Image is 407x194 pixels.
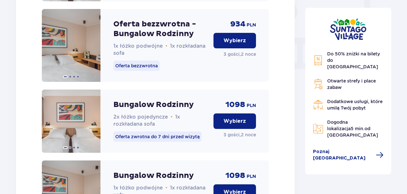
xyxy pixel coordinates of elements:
img: Oferta bezzwrotna - Bungalow Rodzinny [42,9,100,82]
p: Wybierz [223,37,246,44]
p: PLN [247,102,256,109]
p: PLN [247,173,256,180]
span: • [166,185,167,191]
span: 1x łóżko podwójne [113,185,163,191]
span: Do 50% zniżki na bilety do [GEOGRAPHIC_DATA] [327,51,380,69]
span: • [171,114,173,120]
span: • [166,43,167,49]
p: Oferta bezzwrotna [113,61,160,71]
span: Otwarte strefy i place zabaw [327,78,376,90]
span: 5 min. [351,126,364,131]
p: Oferta bezzwrotna - Bungalow Rodzinny [113,19,208,39]
a: Poznaj [GEOGRAPHIC_DATA] [313,149,384,161]
button: Wybierz [213,113,256,129]
img: Grill Icon [313,79,323,89]
p: 1098 [225,171,245,180]
img: Suntago Village [330,18,366,40]
p: 3 gości , 2 noce [223,131,256,138]
span: Dogodna lokalizacja od [GEOGRAPHIC_DATA] [327,120,378,138]
p: 934 [230,19,245,29]
p: 3 gości , 2 noce [223,51,256,57]
p: Wybierz [223,118,246,125]
p: 1098 [225,100,245,110]
p: Bungalow Rodzinny [113,171,194,180]
span: Poznaj [GEOGRAPHIC_DATA] [313,149,372,161]
button: Wybierz [213,33,256,48]
p: PLN [247,22,256,28]
img: Map Icon [313,123,323,134]
p: Bungalow Rodzinny [113,100,194,110]
span: 1x łóżko podwójne [113,43,163,49]
img: Discount Icon [313,55,323,66]
img: Bungalow Rodzinny [42,90,100,153]
span: 2x łóżko pojedyncze [113,114,168,120]
span: Dodatkowe usługi, które umilą Twój pobyt [327,99,383,111]
p: Oferta zwrotna do 7 dni przed wizytą [113,131,202,142]
img: Restaurant Icon [313,100,323,110]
